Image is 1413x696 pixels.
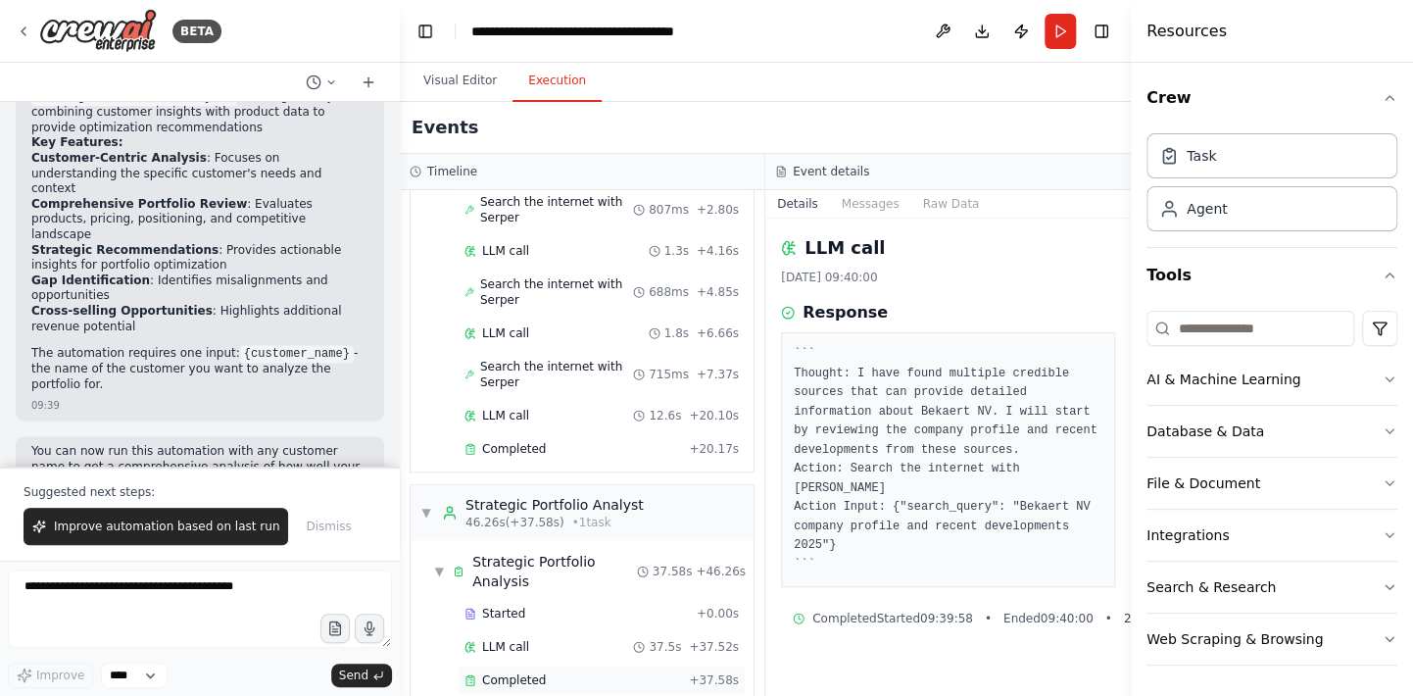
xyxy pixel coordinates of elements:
[697,202,739,218] span: + 2.80s
[355,614,384,643] button: Click to speak your automation idea
[472,552,636,591] div: Strategic Portfolio Analysis
[31,89,368,135] li: - Strategic analysis combining customer insights with product data to provide optimization recomm...
[1146,629,1323,649] div: Web Scraping & Browsing
[465,515,564,530] span: 46.26s (+37.58s)
[910,190,991,218] button: Raw Data
[31,273,368,304] li: : Identifies misalignments and opportunities
[482,441,546,457] span: Completed
[480,359,633,390] span: Search the internet with Serper
[793,164,869,179] h3: Event details
[1146,614,1397,665] button: Web Scraping & Browsing
[331,664,392,687] button: Send
[24,508,288,545] button: Improve automation based on last run
[412,114,478,141] h2: Events
[765,190,830,218] button: Details
[1146,125,1397,247] div: Crew
[480,194,633,225] span: Search the internet with Serper
[306,519,351,534] span: Dismiss
[803,301,888,324] h3: Response
[1003,611,1094,626] span: Ended 09:40:00
[1146,71,1397,125] button: Crew
[482,606,525,621] span: Started
[54,519,279,534] span: Improve automation based on last run
[31,243,219,257] strong: Strategic Recommendations
[1146,20,1227,43] h4: Resources
[1146,370,1300,389] div: AI & Machine Learning
[689,672,739,688] span: + 37.58s
[649,639,681,655] span: 37.5s
[412,18,439,45] button: Hide left sidebar
[471,22,692,41] nav: breadcrumb
[31,151,368,197] li: : Focuses on understanding the specific customer's needs and context
[1146,303,1397,681] div: Tools
[298,71,345,94] button: Switch to previous chat
[1146,354,1397,405] button: AI & Machine Learning
[697,284,739,300] span: + 4.85s
[353,71,384,94] button: Start a new chat
[31,197,368,243] li: : Evaluates products, pricing, positioning, and competitive landscape
[689,441,739,457] span: + 20.17s
[320,614,350,643] button: Upload files
[794,345,1102,574] pre: ``` Thought: I have found multiple credible sources that can provide detailed information about B...
[482,243,529,259] span: LLM call
[649,284,689,300] span: 688ms
[1104,611,1111,626] span: •
[649,202,689,218] span: 807ms
[31,135,122,149] strong: Key Features:
[465,495,644,515] div: Strategic Portfolio Analyst
[434,564,445,579] span: ▼
[240,345,354,363] code: {customer_name}
[1146,422,1264,441] div: Database & Data
[408,61,512,102] button: Visual Editor
[482,408,529,423] span: LLM call
[781,270,1115,285] div: [DATE] 09:40:00
[1146,577,1276,597] div: Search & Research
[830,190,911,218] button: Messages
[24,484,376,500] p: Suggested next steps:
[664,243,689,259] span: 1.3s
[664,325,689,341] span: 1.8s
[1187,199,1227,219] div: Agent
[697,606,739,621] span: + 0.00s
[697,243,739,259] span: + 4.16s
[985,611,992,626] span: •
[482,639,529,655] span: LLM call
[512,61,602,102] button: Execution
[31,346,368,392] p: The automation requires one input: - the name of the customer you want to analyze the portfolio for.
[572,515,611,530] span: • 1 task
[31,398,60,413] div: 09:39
[697,325,739,341] span: + 6.66s
[296,508,361,545] button: Dismiss
[812,611,876,626] span: Completed
[1146,458,1397,509] button: File & Document
[427,164,477,179] h3: Timeline
[482,672,546,688] span: Completed
[8,663,93,688] button: Improve
[1146,510,1397,561] button: Integrations
[649,408,681,423] span: 12.6s
[31,243,368,273] li: : Provides actionable insights for portfolio optimization
[31,304,213,318] strong: Cross-selling Opportunities
[39,9,157,53] img: Logo
[339,668,368,683] span: Send
[876,611,972,626] span: Started 09:39:58
[480,276,633,308] span: Search the internet with Serper
[689,639,739,655] span: + 37.52s
[1088,18,1115,45] button: Hide right sidebar
[1146,473,1260,493] div: File & Document
[420,505,432,521] span: ▼
[1187,146,1216,166] div: Task
[31,197,247,211] strong: Comprehensive Portfolio Review
[1146,248,1397,303] button: Tools
[31,151,207,165] strong: Customer-Centric Analysis
[31,304,368,334] li: : Highlights additional revenue potential
[697,367,739,382] span: + 7.37s
[1146,525,1229,545] div: Integrations
[36,668,84,683] span: Improve
[1146,406,1397,457] button: Database & Data
[804,234,885,262] h2: LLM call
[1146,562,1397,613] button: Search & Research
[689,408,739,423] span: + 20.10s
[696,564,746,579] span: + 46.26s
[31,273,150,287] strong: Gap Identification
